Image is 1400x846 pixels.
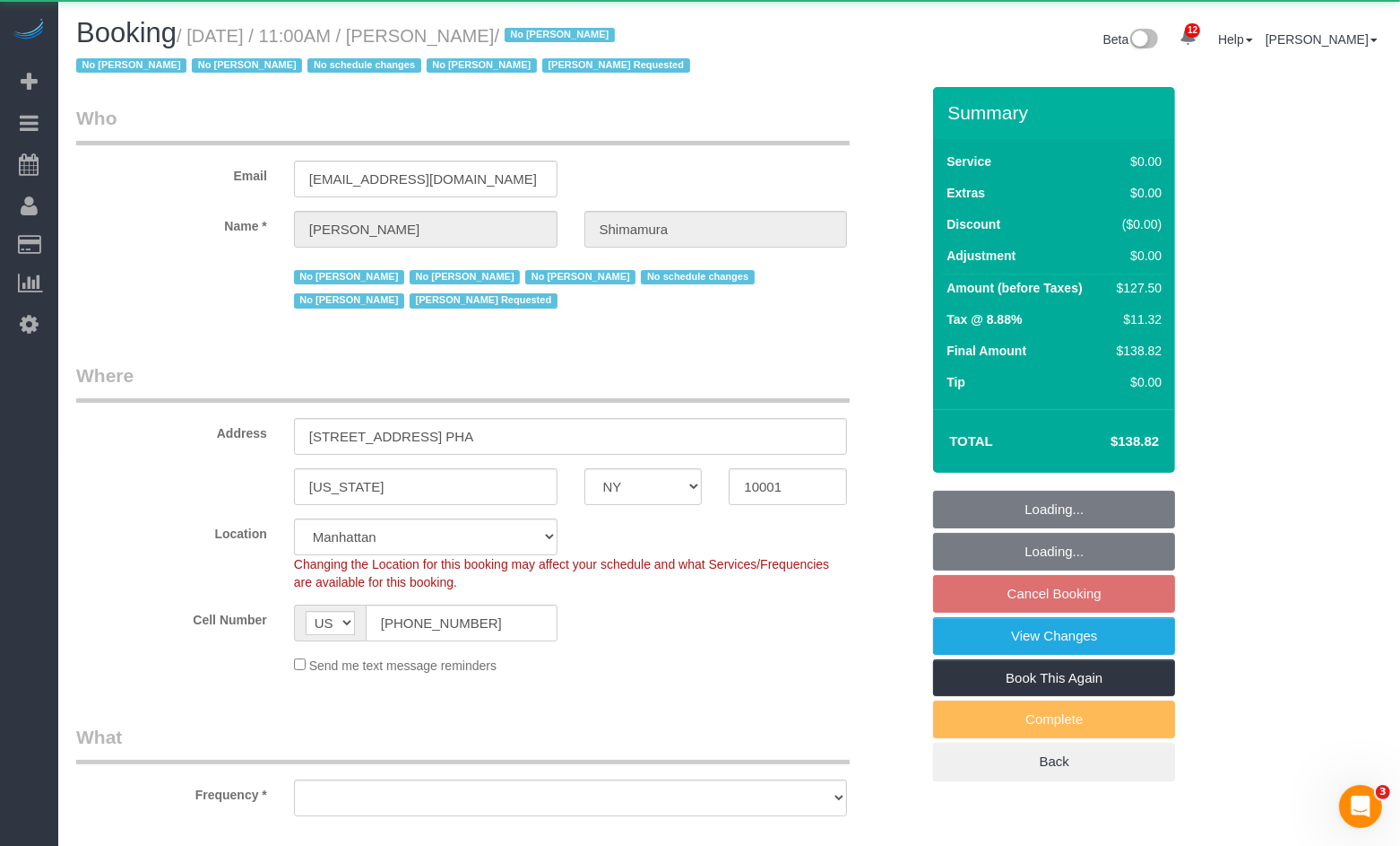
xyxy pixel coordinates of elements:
label: Frequency * [63,780,281,804]
label: Location [63,519,281,543]
label: Email [63,161,281,185]
small: / [DATE] / 11:00AM / [PERSON_NAME] [76,26,696,76]
input: First Name [294,211,557,248]
label: Cell Number [63,605,281,629]
legend: What [76,724,850,764]
div: $0.00 [1110,184,1162,202]
input: Email [294,161,557,197]
div: $127.50 [1110,279,1162,297]
a: View Changes [933,617,1175,655]
a: 12 [1171,18,1206,57]
span: Changing the Location for this booking may affect your schedule and what Services/Frequencies are... [294,557,829,589]
input: City [294,468,557,505]
span: No [PERSON_NAME] [76,58,186,73]
span: [PERSON_NAME] Requested [542,58,690,73]
label: Amount (before Taxes) [946,279,1082,297]
label: Tax @ 8.88% [946,310,1022,328]
div: $0.00 [1110,153,1162,170]
img: New interface [1128,29,1158,52]
span: No [PERSON_NAME] [294,270,404,284]
span: No schedule changes [641,270,754,284]
span: 3 [1376,785,1390,799]
strong: Total [949,433,993,449]
span: 12 [1185,23,1200,38]
div: $0.00 [1110,247,1162,265]
div: $138.82 [1110,342,1162,360]
iframe: Intercom live chat [1339,785,1382,828]
legend: Where [76,362,850,403]
label: Service [946,153,991,170]
div: ($0.00) [1110,215,1162,233]
label: Name * [63,211,281,235]
a: Beta [1103,32,1159,47]
a: Help [1218,32,1253,47]
input: Zip Code [729,468,847,505]
input: Cell Number [366,605,557,641]
img: Automaid Logo [11,18,47,43]
label: Extras [946,184,985,202]
label: Final Amount [946,342,1026,360]
label: Tip [946,373,965,391]
div: $11.32 [1110,310,1162,328]
h4: $138.82 [1057,434,1159,449]
span: No [PERSON_NAME] [505,28,615,42]
span: No [PERSON_NAME] [525,270,635,284]
span: Send me text message reminders [309,658,497,673]
a: Book This Again [933,659,1175,697]
span: No [PERSON_NAME] [427,58,537,73]
input: Last Name [584,211,848,248]
span: Booking [76,17,177,48]
label: Discount [946,215,1000,233]
label: Address [63,418,281,442]
span: No [PERSON_NAME] [192,58,302,73]
span: No [PERSON_NAME] [410,270,520,284]
h3: Summary [947,102,1166,123]
span: No schedule changes [307,58,420,73]
legend: Who [76,105,850,145]
label: Adjustment [946,247,1015,265]
span: [PERSON_NAME] Requested [410,293,557,308]
div: $0.00 [1110,373,1162,391]
a: Back [933,743,1175,781]
a: [PERSON_NAME] [1266,32,1378,47]
span: No [PERSON_NAME] [294,293,404,308]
